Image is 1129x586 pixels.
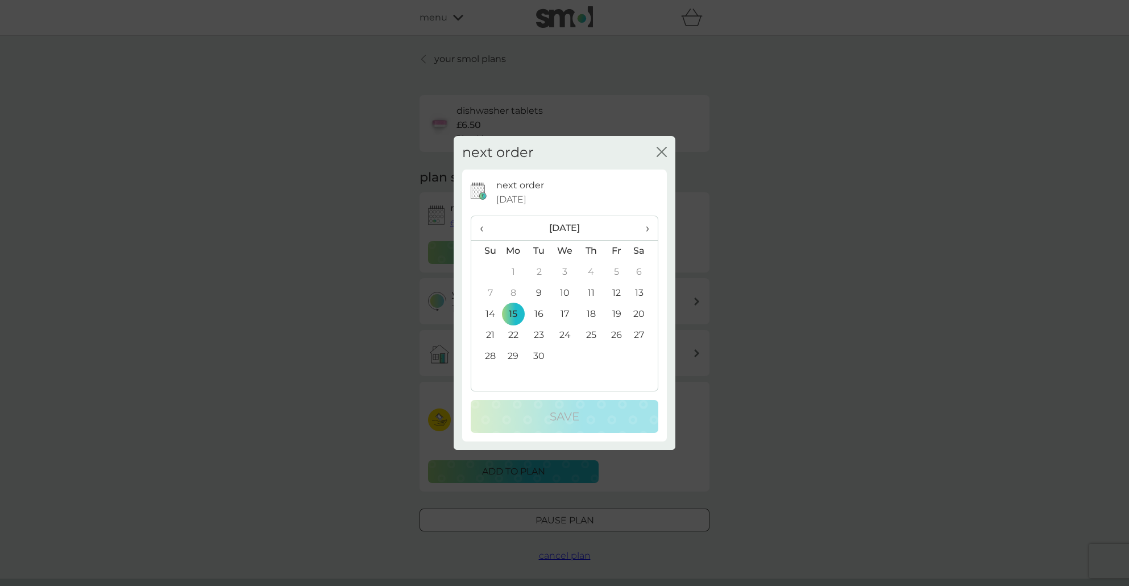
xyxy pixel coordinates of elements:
th: Mo [500,240,526,262]
td: 19 [604,304,629,325]
td: 1 [500,262,526,283]
td: 17 [552,304,578,325]
th: Th [578,240,604,262]
th: We [552,240,578,262]
td: 27 [629,325,658,346]
p: Save [550,407,579,426]
th: Su [471,240,500,262]
td: 25 [578,325,604,346]
button: close [657,147,667,159]
span: ‹ [480,216,492,240]
td: 7 [471,283,500,304]
span: [DATE] [496,192,526,207]
td: 30 [526,346,552,367]
td: 28 [471,346,500,367]
td: 4 [578,262,604,283]
td: 15 [500,304,526,325]
td: 20 [629,304,658,325]
span: › [638,216,649,240]
h2: next order [462,145,534,161]
td: 10 [552,283,578,304]
td: 5 [604,262,629,283]
th: Sa [629,240,658,262]
th: Fr [604,240,629,262]
button: Save [471,400,658,433]
td: 11 [578,283,604,304]
th: [DATE] [500,216,629,241]
td: 23 [526,325,552,346]
td: 14 [471,304,500,325]
td: 16 [526,304,552,325]
td: 22 [500,325,526,346]
td: 9 [526,283,552,304]
td: 6 [629,262,658,283]
td: 2 [526,262,552,283]
td: 21 [471,325,500,346]
td: 18 [578,304,604,325]
td: 3 [552,262,578,283]
td: 26 [604,325,629,346]
p: next order [496,178,544,193]
td: 24 [552,325,578,346]
th: Tu [526,240,552,262]
td: 12 [604,283,629,304]
td: 8 [500,283,526,304]
td: 13 [629,283,658,304]
td: 29 [500,346,526,367]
